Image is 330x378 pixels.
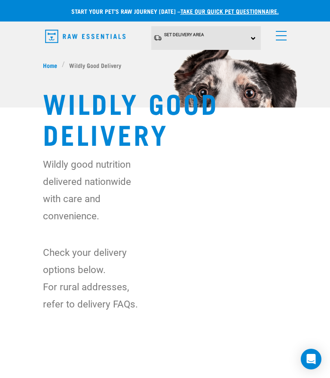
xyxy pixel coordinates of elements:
[45,30,125,43] img: Raw Essentials Logo
[272,26,287,41] a: menu
[43,61,57,70] span: Home
[153,34,162,41] img: van-moving.png
[43,156,141,224] p: Wildly good nutrition delivered nationwide with care and convenience.
[180,9,279,12] a: take our quick pet questionnaire.
[43,244,141,313] p: Check your delivery options below. For rural addresses, refer to delivery FAQs.
[43,61,287,70] nav: breadcrumbs
[164,32,204,37] span: Set Delivery Area
[43,87,287,149] h1: Wildly Good Delivery
[43,61,62,70] a: Home
[301,349,321,369] div: Open Intercom Messenger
